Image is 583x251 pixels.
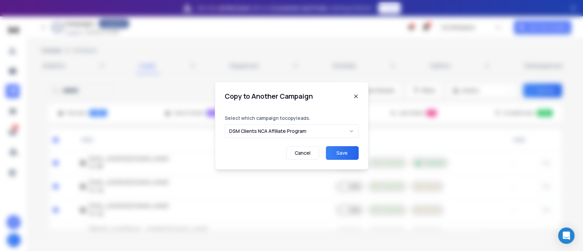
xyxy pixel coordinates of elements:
p: Cancel [286,146,319,160]
button: DSM Clients NCA Affiliate Program [225,124,359,138]
p: Select which campaign to copy leads. [225,115,359,122]
button: Save [326,146,359,160]
h1: Copy to Another Campaign [225,92,313,101]
div: Open Intercom Messenger [558,227,574,244]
